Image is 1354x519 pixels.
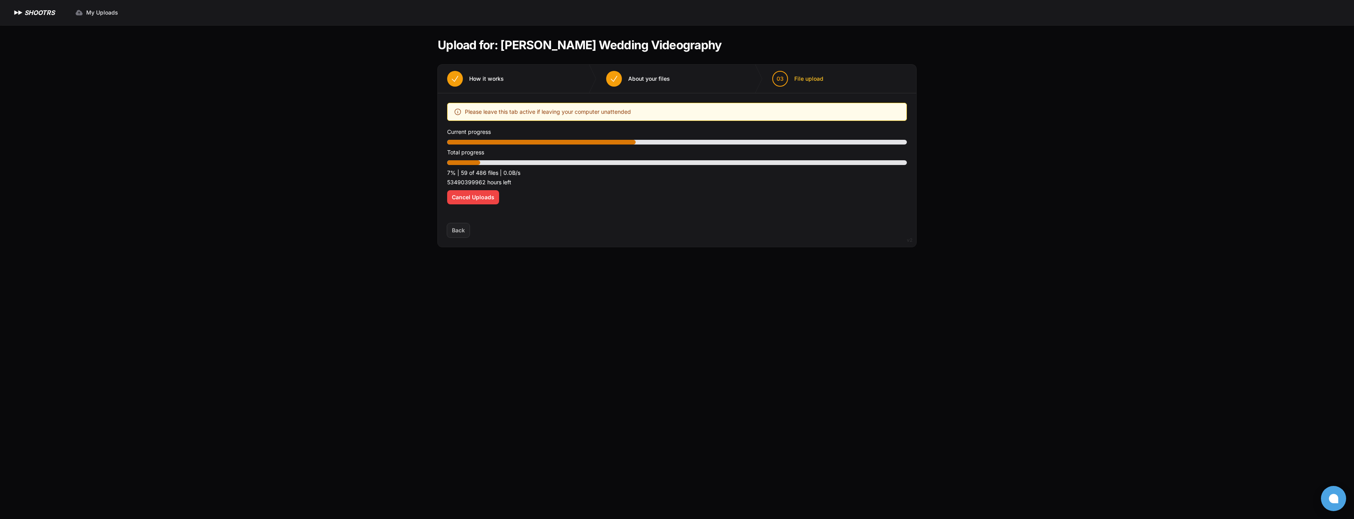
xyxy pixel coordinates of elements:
img: SHOOTRS [13,8,24,17]
a: SHOOTRS SHOOTRS [13,8,55,17]
span: Cancel Uploads [452,193,494,201]
p: 7% | 59 of 486 files | 0.0B/s [447,168,907,178]
p: Total progress [447,148,907,157]
span: My Uploads [86,9,118,17]
span: How it works [469,75,504,83]
button: About your files [597,65,679,93]
button: How it works [438,65,513,93]
span: About your files [628,75,670,83]
h1: SHOOTRS [24,8,55,17]
button: 03 File upload [763,65,833,93]
h1: Upload for: [PERSON_NAME] Wedding Videography [438,38,721,52]
button: Open chat window [1321,486,1346,511]
button: Cancel Uploads [447,190,499,204]
a: My Uploads [70,6,123,20]
span: Please leave this tab active if leaving your computer unattended [465,107,631,117]
span: File upload [794,75,823,83]
div: v2 [907,235,912,245]
p: Current progress [447,127,907,137]
span: 03 [777,75,784,83]
p: 53490399962 hours left [447,178,907,187]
